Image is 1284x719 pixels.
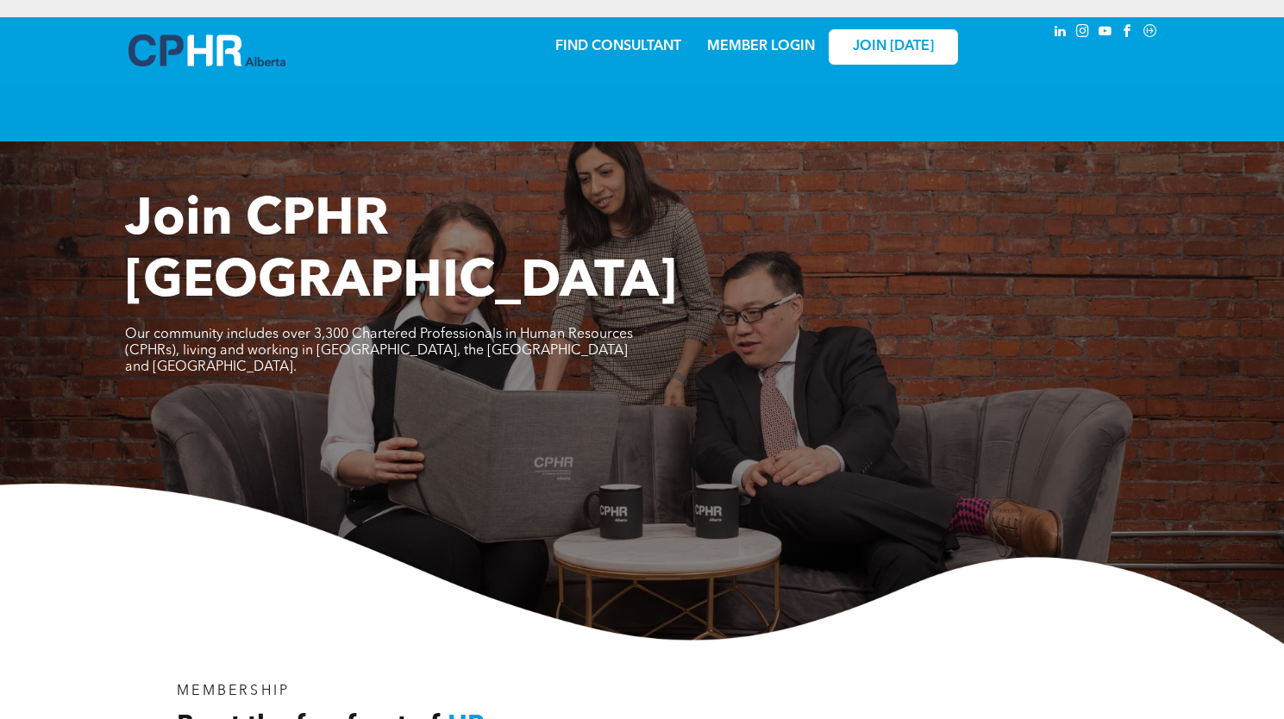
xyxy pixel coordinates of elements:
[177,685,290,698] span: MEMBERSHIP
[1141,22,1160,45] a: Social network
[1074,22,1093,45] a: instagram
[555,40,681,53] a: FIND CONSULTANT
[125,328,633,374] span: Our community includes over 3,300 Chartered Professionals in Human Resources (CPHRs), living and ...
[1051,22,1070,45] a: linkedin
[125,195,677,309] span: Join CPHR [GEOGRAPHIC_DATA]
[1118,22,1137,45] a: facebook
[128,34,285,66] img: A blue and white logo for cp alberta
[829,29,958,65] a: JOIN [DATE]
[1096,22,1115,45] a: youtube
[853,39,934,55] span: JOIN [DATE]
[707,40,815,53] a: MEMBER LOGIN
